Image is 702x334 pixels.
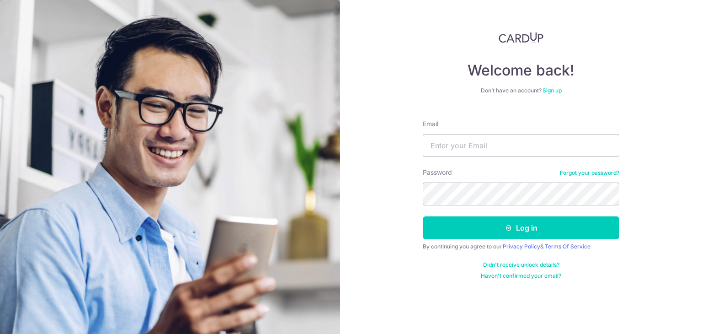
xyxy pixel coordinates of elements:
[560,169,619,177] a: Forgot your password?
[503,243,540,250] a: Privacy Policy
[423,87,619,94] div: Don’t have an account?
[423,119,438,129] label: Email
[423,168,452,177] label: Password
[542,87,562,94] a: Sign up
[423,134,619,157] input: Enter your Email
[545,243,590,250] a: Terms Of Service
[423,243,619,250] div: By continuing you agree to our &
[423,61,619,80] h4: Welcome back!
[483,261,559,269] a: Didn't receive unlock details?
[499,32,543,43] img: CardUp Logo
[423,216,619,239] button: Log in
[481,272,561,280] a: Haven't confirmed your email?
